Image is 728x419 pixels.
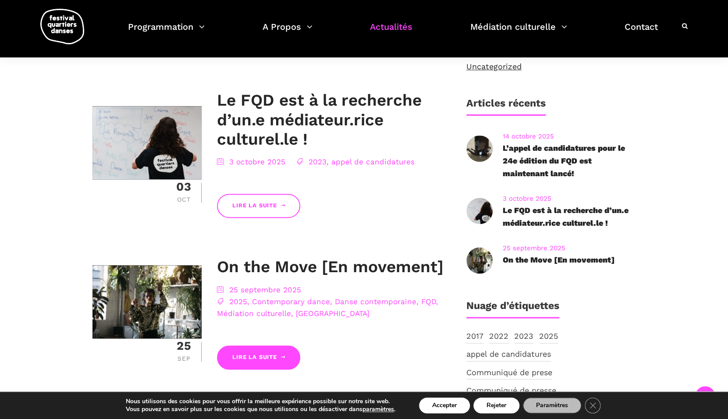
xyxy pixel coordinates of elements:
a: A Propos [263,19,313,45]
a: [GEOGRAPHIC_DATA] [296,309,369,318]
h1: Articles récents [466,97,546,116]
button: paramètres [362,405,394,413]
a: 14 octobre 2025 [503,132,554,140]
a: L’appel de candidatures pour le 24e édition du FQD est maintenant lancé! [503,143,625,178]
a: 3 octobre 2025 [503,195,551,202]
a: FQD [421,297,436,306]
a: Contact [625,19,658,45]
span: , [416,297,419,306]
a: appel de candidatures [331,157,415,166]
a: Danse contemporaine [335,297,416,306]
div: 03 [175,181,192,193]
button: Paramètres [523,398,581,413]
a: 25 septembre 2025 [229,285,301,294]
a: 3 octobre 2025 [229,157,285,166]
button: Close GDPR Cookie Banner [585,398,600,413]
img: CARI-4081 [466,198,493,224]
button: Rejeter [473,398,519,413]
div: Sep [175,355,192,362]
p: Nous utilisons des cookies pour vous offrir la meilleure expérience possible sur notre site web. [126,398,395,405]
a: Le FQD est à la recherche d’un.e médiateur.rice culturel.le ! [217,91,422,149]
button: Accepter [419,398,470,413]
a: Contemporary dance [252,297,330,306]
a: Médiation culturelle [217,309,291,318]
a: 2025 [229,297,247,306]
a: 2023 [309,157,327,166]
a: 2017 (5 éléments) [466,330,483,344]
a: Communiqué de presse (4 éléments) [466,384,556,398]
div: 25 [175,340,192,352]
a: Uncategorized [466,62,522,71]
img: _MG_7047 [92,265,202,338]
img: _MG_7047 [466,247,493,273]
span: , [327,157,329,166]
div: Oct [175,196,192,202]
a: Programmation [128,19,205,45]
a: Communiqué de prese (1 élément) [466,366,552,380]
span: , [436,297,438,306]
span: , [291,309,293,318]
a: 25 septembre 2025 [503,244,565,252]
img: logo-fqd-med [40,9,84,44]
span: , [247,297,249,306]
a: 2025 (8 éléments) [539,330,558,344]
img: _MG_7969 [466,135,493,162]
img: CARI-4081 [92,106,202,179]
a: Lire la suite [217,194,300,218]
a: Le FQD est à la recherche d’un.e médiateur.rice culturel.le ! [503,206,629,227]
a: 2023 (12 éléments) [514,330,533,344]
span: , [330,297,332,306]
h1: Nuage d’étiquettes [466,300,559,319]
a: On the Move [En movement] [503,255,615,264]
a: Actualités [370,19,412,45]
a: 2022 (16 éléments) [489,330,508,344]
a: Médiation culturelle [470,19,567,45]
a: appel de candidatures (7 éléments) [466,348,551,362]
p: Vous pouvez en savoir plus sur les cookies que nous utilisons ou les désactiver dans . [126,405,395,413]
a: Lire la suite [217,345,300,369]
a: On the Move [En movement] [217,257,444,276]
